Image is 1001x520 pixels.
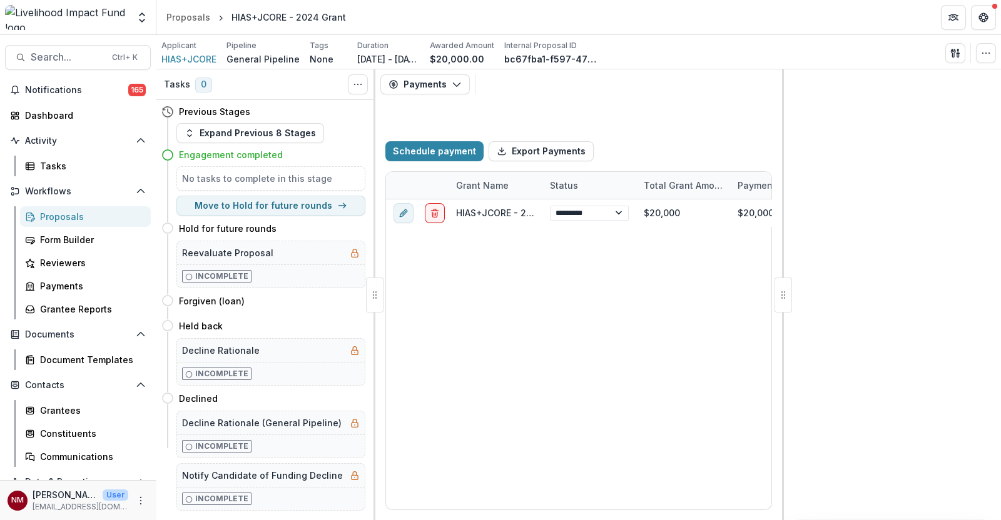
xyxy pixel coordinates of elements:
div: Payment Amount [730,172,824,199]
h4: Hold for future rounds [179,222,277,235]
span: 165 [128,84,146,96]
span: Documents [25,329,131,340]
span: Workflows [25,186,131,197]
p: Applicant [161,40,196,51]
a: Constituents [20,423,151,444]
a: Reviewers [20,252,151,273]
a: Dashboard [5,105,151,126]
button: Schedule payment [385,141,484,161]
button: Get Help [971,5,996,30]
p: Internal Proposal ID [504,40,577,51]
p: Incomplete [195,441,248,452]
div: Communications [40,450,141,463]
button: Open entity switcher [133,5,151,30]
div: Status [542,172,636,199]
h4: Held back [179,319,223,332]
p: [EMAIL_ADDRESS][DOMAIN_NAME] [33,501,128,512]
div: Grant Name [449,179,516,192]
p: Duration [357,40,389,51]
p: [PERSON_NAME] [33,488,98,501]
p: [DATE] - [DATE] [357,52,420,66]
button: Expand Previous 8 Stages [176,123,324,143]
p: Incomplete [195,493,248,504]
h5: Decline Rationale (General Pipeline) [182,416,342,429]
button: edit [394,203,414,223]
a: Proposals [161,8,215,26]
a: HIAS+JCORE [161,52,216,66]
h5: Decline Rationale [182,344,260,357]
h4: Declined [179,392,218,405]
button: Notifications165 [5,80,151,100]
p: User [103,489,128,501]
div: $20,000 [636,199,730,226]
button: More [133,493,148,508]
a: Proposals [20,206,151,227]
div: Grant Name [449,172,542,199]
p: None [310,52,333,66]
p: Pipeline [226,40,257,51]
div: Constituents [40,427,141,440]
div: Proposals [40,210,141,223]
button: delete [425,203,445,223]
h5: Notify Candidate of Funding Decline [182,469,343,482]
span: Notifications [25,85,128,96]
h4: Engagement completed [179,148,283,161]
p: bc67fba1-f597-47b0-b664-edc2a5d67d3c [504,52,598,66]
div: Grantees [40,404,141,417]
button: Open Data & Reporting [5,472,151,492]
div: Ctrl + K [109,51,140,64]
div: HIAS+JCORE - 2024 Grant [231,11,346,24]
div: Document Templates [40,353,141,366]
a: Document Templates [20,349,151,370]
h4: Previous Stages [179,105,250,118]
button: Open Workflows [5,181,151,201]
div: Total Grant Amount [636,179,730,192]
button: Search... [5,45,151,70]
div: Tasks [40,159,141,172]
button: Open Documents [5,324,151,344]
p: Tags [310,40,328,51]
span: Activity [25,136,131,146]
div: Proposals [166,11,210,24]
div: Total Grant Amount [636,172,730,199]
span: Data & Reporting [25,477,131,487]
h4: Forgiven (loan) [179,294,245,307]
div: Payments [40,279,141,292]
p: Incomplete [195,271,248,282]
p: Incomplete [195,368,248,379]
div: Reviewers [40,256,141,269]
p: Awarded Amount [430,40,494,51]
a: Grantee Reports [20,299,151,319]
nav: breadcrumb [161,8,351,26]
div: Grantee Reports [40,302,141,316]
button: Export Payments [489,141,594,161]
button: Open Contacts [5,375,151,395]
button: Payments [380,74,470,94]
div: Form Builder [40,233,141,246]
a: Form Builder [20,229,151,250]
span: Contacts [25,380,131,391]
h5: Reevaluate Proposal [182,246,273,259]
h5: No tasks to complete in this stage [182,172,360,185]
a: Tasks [20,156,151,176]
a: Grantees [20,400,151,421]
a: Payments [20,276,151,296]
div: Status [542,179,586,192]
button: Toggle View Cancelled Tasks [348,74,368,94]
div: Payment Amount [730,179,819,192]
div: $20,000.00 [730,199,824,226]
a: HIAS+JCORE - 2024 Grant [456,207,571,218]
h3: Tasks [164,79,190,90]
p: General Pipeline [226,52,300,66]
button: Open Activity [5,131,151,151]
p: $20,000.00 [430,52,484,66]
button: Move to Hold for future rounds [176,196,365,216]
span: Search... [31,51,104,63]
img: Livelihood Impact Fund logo [5,5,128,30]
div: Njeri Muthuri [11,496,24,504]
